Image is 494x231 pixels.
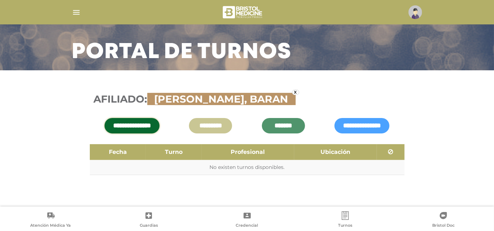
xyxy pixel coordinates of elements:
[1,211,100,230] a: Atención Médica Ya
[94,93,401,105] h3: Afiliado:
[338,223,352,229] span: Turnos
[146,144,202,160] th: Turno
[292,90,299,95] a: x
[394,211,493,230] a: Bristol Doc
[30,223,71,229] span: Atención Médica Ya
[90,160,405,175] td: No existen turnos disponibles.
[236,223,258,229] span: Credencial
[151,93,292,105] span: [PERSON_NAME], BARAN
[198,211,296,230] a: Credencial
[72,43,292,62] h3: Portal de turnos
[408,5,422,19] img: profile-placeholder.svg
[72,8,81,17] img: Cober_menu-lines-white.svg
[202,144,294,160] th: Profesional
[296,211,394,230] a: Turnos
[100,211,198,230] a: Guardias
[222,4,264,21] img: bristol-medicine-blanco.png
[294,144,377,160] th: Ubicación
[90,144,146,160] th: Fecha
[140,223,158,229] span: Guardias
[432,223,454,229] span: Bristol Doc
